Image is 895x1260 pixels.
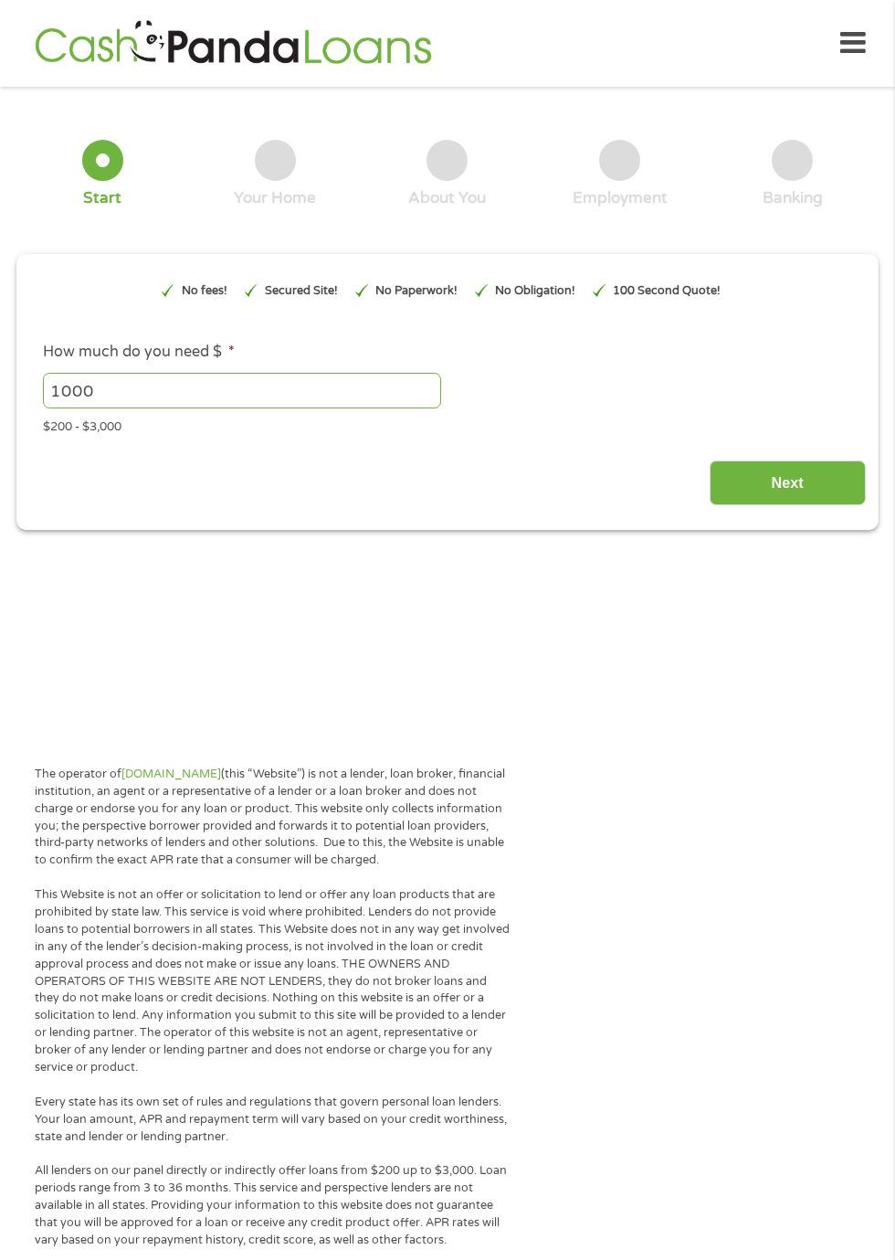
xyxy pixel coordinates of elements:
[182,282,227,300] p: No fees!
[613,282,721,300] p: 100 Second Quote!
[573,188,668,208] div: Employment
[375,282,458,300] p: No Paperwork!
[408,188,486,208] div: About You
[43,411,852,436] div: $200 - $3,000
[35,1162,511,1248] p: All lenders on our panel directly or indirectly offer loans from $200 up to $3,000. Loan periods ...
[43,343,235,362] label: How much do you need $
[265,282,338,300] p: Secured Site!
[710,461,866,505] input: Next
[83,188,121,208] div: Start
[121,767,221,781] a: [DOMAIN_NAME]
[763,188,823,208] div: Banking
[35,766,511,869] p: The operator of (this “Website”) is not a lender, loan broker, financial institution, an agent or...
[35,886,511,1076] p: This Website is not an offer or solicitation to lend or offer any loan products that are prohibit...
[35,1094,511,1146] p: Every state has its own set of rules and regulations that govern personal loan lenders. Your loan...
[234,188,316,208] div: Your Home
[495,282,575,300] p: No Obligation!
[29,17,437,69] img: GetLoanNow Logo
